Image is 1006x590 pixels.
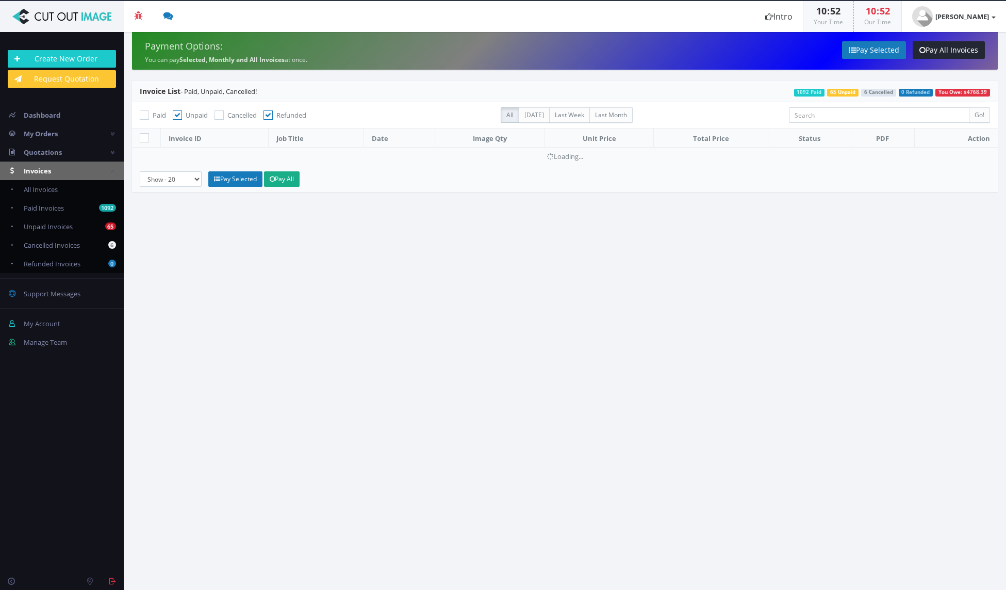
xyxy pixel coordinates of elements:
[545,129,654,148] th: Unit Price
[140,86,180,96] span: Invoice List
[880,5,890,17] span: 52
[866,5,876,17] span: 10
[186,110,208,120] span: Unpaid
[827,89,859,97] span: 65 Unpaid
[549,107,590,123] label: Last Week
[132,148,998,166] td: Loading...
[24,203,64,213] span: Paid Invoices
[179,55,285,64] strong: Selected, Monthly and All Invoices
[24,222,73,231] span: Unpaid Invoices
[794,89,825,97] span: 1092 Paid
[108,260,116,267] b: 0
[24,166,51,176] span: Invoices
[935,12,989,21] strong: [PERSON_NAME]
[276,110,306,120] span: Refunded
[876,5,880,17] span: :
[24,289,80,298] span: Support Messages
[768,129,851,148] th: Status
[24,129,58,138] span: My Orders
[861,89,896,97] span: 6 Cancelled
[935,89,990,97] span: You Owe: $4768.39
[208,171,262,187] a: Pay Selected
[816,5,827,17] span: 10
[24,148,62,157] span: Quotations
[227,110,257,120] span: Cancelled
[969,107,990,123] input: Go!
[153,110,166,120] span: Paid
[24,259,80,268] span: Refunded Invoices
[99,204,116,212] b: 1092
[145,55,307,64] small: You can pay at once.
[105,222,116,230] b: 65
[161,129,269,148] th: Invoice ID
[842,41,906,59] a: Pay Selected
[24,338,67,347] span: Manage Team
[899,89,933,97] span: 0 Refunded
[8,50,116,68] a: Create New Order
[755,1,803,32] a: Intro
[140,87,257,96] span: - Paid, Unpaid, Cancelled!
[864,18,891,26] small: Our Time
[264,171,300,187] a: Pay All
[912,6,933,27] img: user_default.jpg
[814,18,843,26] small: Your Time
[902,1,1006,32] a: [PERSON_NAME]
[519,107,550,123] label: [DATE]
[108,241,116,249] b: 6
[24,185,58,194] span: All Invoices
[914,129,998,148] th: Action
[24,241,80,250] span: Cancelled Invoices
[364,129,435,148] th: Date
[145,41,557,52] h4: Payment Options:
[654,129,768,148] th: Total Price
[8,9,116,24] img: Cut Out Image
[830,5,840,17] span: 52
[435,129,545,148] th: Image Qty
[24,319,60,328] span: My Account
[827,5,830,17] span: :
[913,41,985,59] a: Pay All Invoices
[589,107,633,123] label: Last Month
[8,70,116,88] a: Request Quotation
[789,107,969,123] input: Search
[501,107,519,123] label: All
[851,129,914,148] th: PDF
[24,110,60,120] span: Dashboard
[268,129,364,148] th: Job Title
